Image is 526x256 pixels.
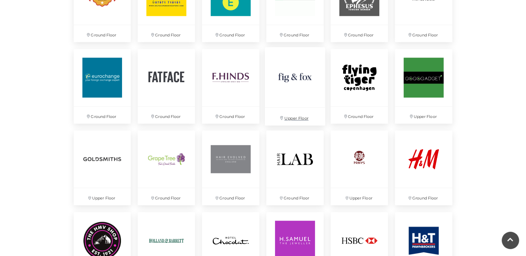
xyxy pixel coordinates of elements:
p: Ground Floor [331,106,388,123]
a: Ground Floor [199,45,263,127]
img: Hair Evolved at Festival Place, Basingstoke [202,130,259,188]
a: Ground Floor [134,45,199,127]
p: Upper Floor [265,108,325,125]
p: Ground Floor [138,25,195,42]
p: Ground Floor [202,25,259,42]
p: Ground Floor [395,188,452,205]
a: Ground Floor [134,127,199,208]
p: Upper Floor [395,106,452,123]
p: Ground Floor [202,106,259,123]
p: Ground Floor [395,25,452,42]
p: Upper Floor [74,188,131,205]
a: Upper Floor [327,127,391,208]
p: Ground Floor [74,106,131,123]
a: Upper Floor [391,45,456,127]
p: Ground Floor [138,106,195,123]
p: Ground Floor [74,25,131,42]
a: Upper Floor [70,127,135,208]
p: Ground Floor [138,188,195,205]
p: Ground Floor [266,25,324,42]
a: Ground Floor [263,127,327,208]
p: Ground Floor [202,188,259,205]
a: Upper Floor [261,43,329,129]
a: Hair Evolved at Festival Place, Basingstoke Ground Floor [199,127,263,208]
a: Ground Floor [327,45,391,127]
a: Ground Floor [391,127,456,208]
p: Ground Floor [266,188,324,205]
a: Ground Floor [70,45,135,127]
p: Ground Floor [331,25,388,42]
p: Upper Floor [331,188,388,205]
